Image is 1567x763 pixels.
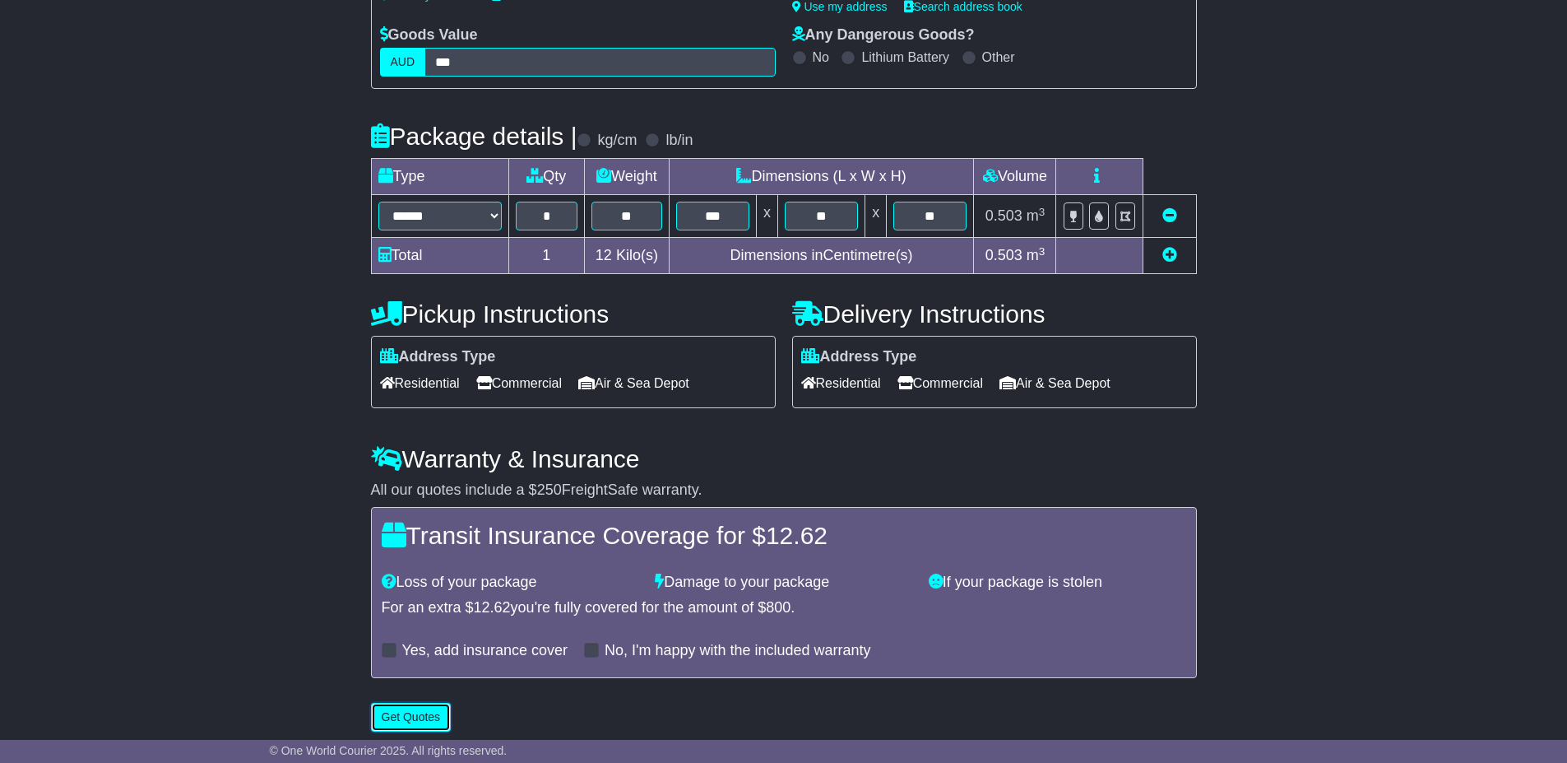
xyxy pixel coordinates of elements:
h4: Transit Insurance Coverage for $ [382,522,1186,549]
sup: 3 [1039,206,1045,218]
td: x [865,195,887,238]
td: Dimensions in Centimetre(s) [669,238,974,274]
div: All our quotes include a $ FreightSafe warranty. [371,482,1197,500]
h4: Pickup Instructions [371,300,776,328]
a: Remove this item [1162,207,1177,224]
span: 0.503 [985,247,1022,263]
span: m [1027,247,1045,263]
span: Residential [380,370,460,396]
span: 12.62 [474,599,511,616]
label: Address Type [380,348,496,366]
span: m [1027,207,1045,224]
td: Weight [585,159,670,195]
label: AUD [380,48,426,77]
label: Address Type [801,348,917,366]
span: 0.503 [985,207,1022,224]
label: Other [982,49,1015,65]
h4: Delivery Instructions [792,300,1197,328]
h4: Package details | [371,123,577,150]
td: Type [371,159,508,195]
label: No [813,49,829,65]
td: 1 [508,238,585,274]
span: 12 [596,247,612,263]
a: Add new item [1162,247,1177,263]
label: No, I'm happy with the included warranty [605,642,871,660]
span: Commercial [476,370,562,396]
td: Dimensions (L x W x H) [669,159,974,195]
h4: Warranty & Insurance [371,445,1197,472]
label: Any Dangerous Goods? [792,26,975,44]
label: kg/cm [597,132,637,150]
div: Loss of your package [373,574,647,592]
span: 12.62 [766,522,828,549]
sup: 3 [1039,245,1045,258]
span: Commercial [897,370,983,396]
td: Qty [508,159,585,195]
div: If your package is stolen [920,574,1194,592]
label: Yes, add insurance cover [402,642,568,660]
td: x [756,195,777,238]
label: Lithium Battery [861,49,949,65]
label: Goods Value [380,26,478,44]
label: lb/in [665,132,693,150]
div: Damage to your package [647,574,920,592]
span: 250 [537,482,562,498]
span: © One World Courier 2025. All rights reserved. [270,744,508,757]
td: Volume [974,159,1056,195]
span: Air & Sea Depot [999,370,1110,396]
div: For an extra $ you're fully covered for the amount of $ . [382,599,1186,617]
td: Kilo(s) [585,238,670,274]
span: Residential [801,370,881,396]
span: Air & Sea Depot [578,370,689,396]
span: 800 [766,599,790,616]
button: Get Quotes [371,703,452,732]
td: Total [371,238,508,274]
